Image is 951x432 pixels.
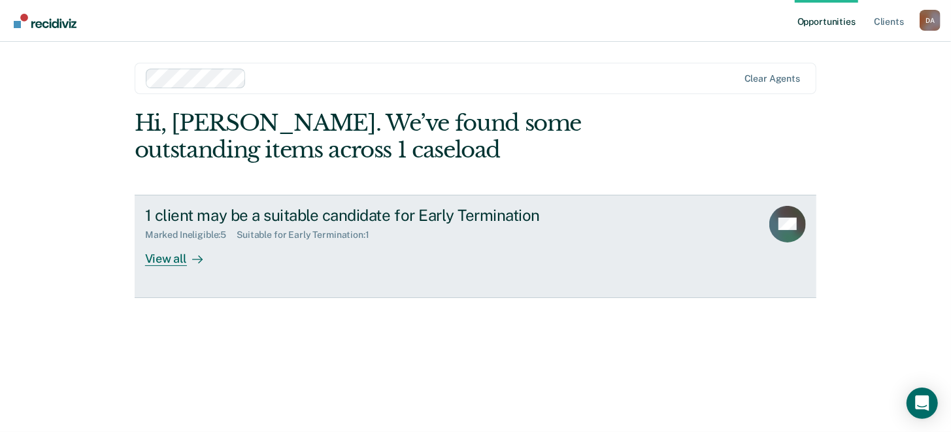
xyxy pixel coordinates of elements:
img: Recidiviz [14,14,76,28]
div: Hi, [PERSON_NAME]. We’ve found some outstanding items across 1 caseload [135,110,680,163]
div: View all [145,241,218,266]
div: Marked Ineligible : 5 [145,229,237,241]
div: 1 client may be a suitable candidate for Early Termination [145,206,604,225]
a: 1 client may be a suitable candidate for Early TerminationMarked Ineligible:5Suitable for Early T... [135,195,816,298]
div: D A [920,10,941,31]
div: Clear agents [744,73,800,84]
div: Open Intercom Messenger [907,388,938,419]
div: Suitable for Early Termination : 1 [237,229,380,241]
button: Profile dropdown button [920,10,941,31]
